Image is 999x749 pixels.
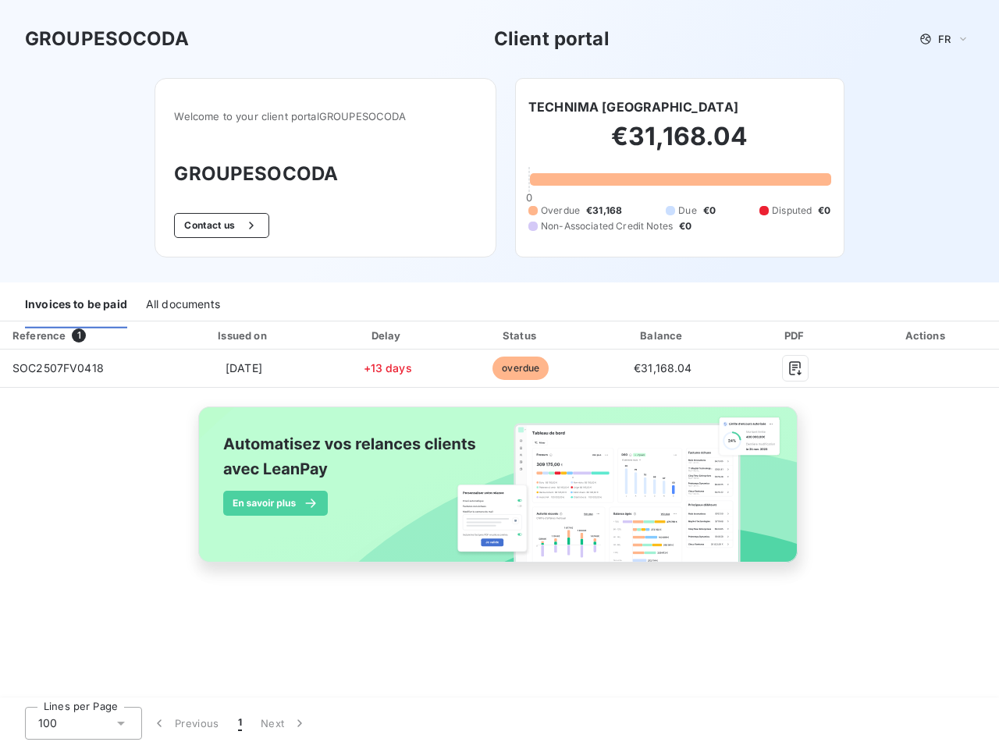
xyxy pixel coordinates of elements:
[528,121,831,168] h2: €31,168.04
[526,191,532,204] span: 0
[364,361,412,374] span: +13 days
[679,219,691,233] span: €0
[12,329,66,342] div: Reference
[184,397,815,589] img: banner
[174,160,477,188] h3: GROUPESOCODA
[238,715,242,731] span: 1
[494,25,610,53] h3: Client portal
[38,715,57,731] span: 100
[634,361,692,374] span: €31,168.04
[528,98,738,116] h6: TECHNIMA [GEOGRAPHIC_DATA]
[169,328,319,343] div: Issued on
[226,361,262,374] span: [DATE]
[229,707,251,740] button: 1
[938,33,951,45] span: FR
[174,213,268,238] button: Contact us
[678,204,696,218] span: Due
[592,328,734,343] div: Balance
[146,289,220,321] div: All documents
[541,219,673,233] span: Non-Associated Credit Notes
[12,361,104,374] span: SOC2507FV0418
[251,707,317,740] button: Next
[740,328,851,343] div: PDF
[818,204,830,218] span: €0
[174,110,477,122] span: Welcome to your client portal GROUPESOCODA
[703,204,716,218] span: €0
[325,328,450,343] div: Delay
[492,357,549,380] span: overdue
[541,204,580,218] span: Overdue
[72,328,86,343] span: 1
[586,204,622,218] span: €31,168
[25,289,127,321] div: Invoices to be paid
[142,707,229,740] button: Previous
[456,328,585,343] div: Status
[25,25,189,53] h3: GROUPESOCODA
[857,328,996,343] div: Actions
[772,204,812,218] span: Disputed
